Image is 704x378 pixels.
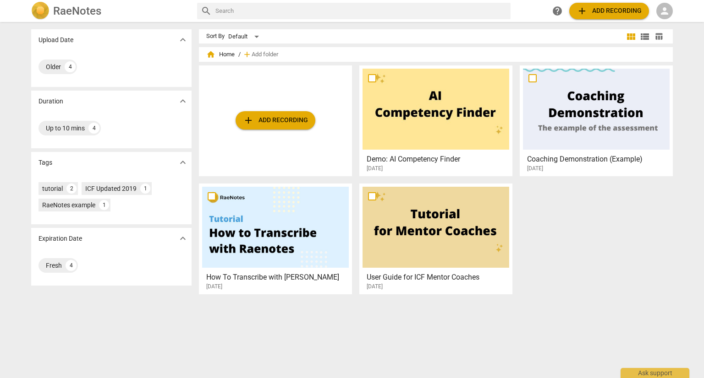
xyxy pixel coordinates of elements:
[367,272,510,283] h3: User Guide for ICF Mentor Coaches
[236,111,315,130] button: Upload
[31,2,190,20] a: LogoRaeNotes
[367,154,510,165] h3: Demo: AI Competency Finder
[53,5,101,17] h2: RaeNotes
[177,34,188,45] span: expand_more
[177,233,188,244] span: expand_more
[206,50,215,59] span: home
[523,69,670,172] a: Coaching Demonstration (Example)[DATE]
[46,261,62,270] div: Fresh
[176,156,190,169] button: Show more
[639,31,650,42] span: view_list
[206,272,350,283] h3: How To Transcribe with RaeNotes
[42,184,63,193] div: tutorial
[88,123,99,134] div: 4
[31,2,49,20] img: Logo
[238,51,241,58] span: /
[367,165,383,173] span: [DATE]
[176,33,190,47] button: Show more
[527,154,671,165] h3: Coaching Demonstration (Example)
[367,283,383,291] span: [DATE]
[46,124,85,133] div: Up to 10 mins
[243,115,308,126] span: Add recording
[577,5,588,16] span: add
[38,158,52,167] p: Tags
[176,94,190,108] button: Show more
[638,30,652,43] button: List view
[621,368,689,378] div: Ask support
[46,62,61,71] div: Older
[66,260,77,271] div: 4
[363,187,509,290] a: User Guide for ICF Mentor Coaches[DATE]
[659,5,670,16] span: person
[42,200,95,210] div: RaeNotes example
[549,3,566,19] a: Help
[66,184,77,194] div: 2
[38,234,82,243] p: Expiration Date
[228,29,262,44] div: Default
[177,96,188,107] span: expand_more
[201,5,212,16] span: search
[38,35,73,45] p: Upload Date
[527,165,543,173] span: [DATE]
[206,50,235,59] span: Home
[202,187,349,290] a: How To Transcribe with [PERSON_NAME][DATE]
[577,5,642,16] span: Add recording
[252,51,278,58] span: Add folder
[206,283,222,291] span: [DATE]
[176,232,190,245] button: Show more
[140,184,150,194] div: 1
[654,32,663,41] span: table_chart
[652,30,665,43] button: Table view
[552,5,563,16] span: help
[99,200,109,210] div: 1
[624,30,638,43] button: Tile view
[85,184,137,193] div: ICF Updated 2019
[626,31,637,42] span: view_module
[65,61,76,72] div: 4
[242,50,252,59] span: add
[206,33,225,40] div: Sort By
[215,4,507,18] input: Search
[569,3,649,19] button: Upload
[38,97,63,106] p: Duration
[177,157,188,168] span: expand_more
[243,115,254,126] span: add
[363,69,509,172] a: Demo: AI Competency Finder[DATE]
